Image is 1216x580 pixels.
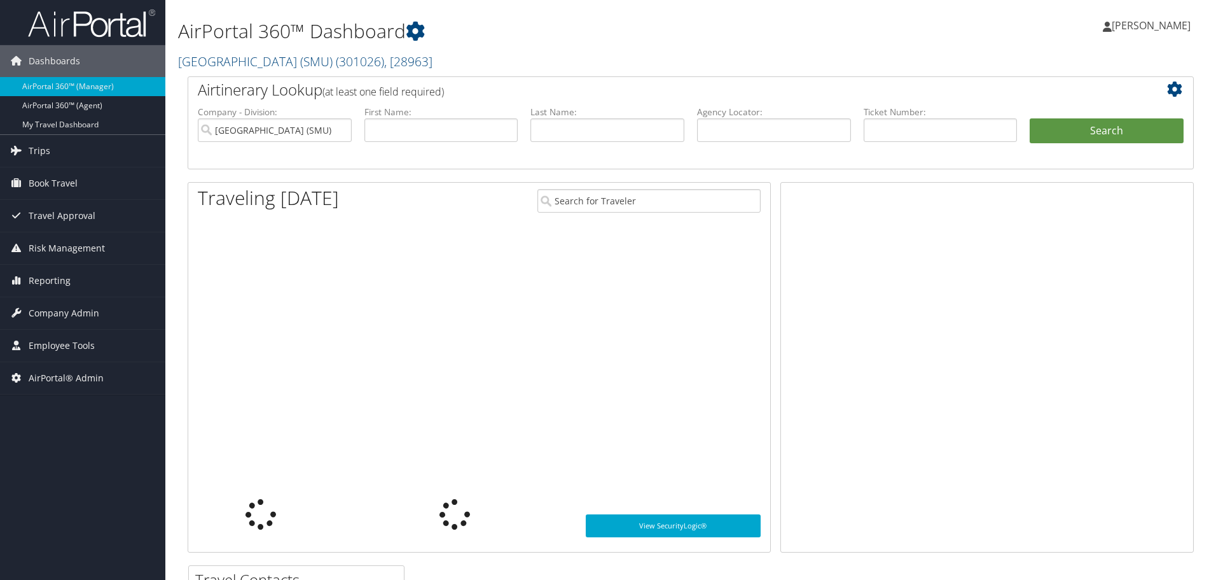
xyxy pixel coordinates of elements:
span: Company Admin [29,297,99,329]
h1: Traveling [DATE] [198,185,339,211]
span: [PERSON_NAME] [1112,18,1191,32]
span: ( 301026 ) [336,53,384,70]
a: View SecurityLogic® [586,514,761,537]
label: Last Name: [530,106,684,118]
span: AirPortal® Admin [29,362,104,394]
label: Ticket Number: [864,106,1018,118]
h1: AirPortal 360™ Dashboard [178,18,862,45]
h2: Airtinerary Lookup [198,79,1100,101]
span: (at least one field required) [322,85,444,99]
img: airportal-logo.png [28,8,155,38]
a: [PERSON_NAME] [1103,6,1203,45]
label: Agency Locator: [697,106,851,118]
span: Trips [29,135,50,167]
span: Risk Management [29,232,105,264]
label: First Name: [364,106,518,118]
a: [GEOGRAPHIC_DATA] (SMU) [178,53,432,70]
input: Search for Traveler [537,189,761,213]
span: Employee Tools [29,330,95,362]
span: , [ 28963 ] [384,53,432,70]
span: Travel Approval [29,200,95,232]
span: Reporting [29,265,71,297]
label: Company - Division: [198,106,352,118]
span: Book Travel [29,167,78,199]
span: Dashboards [29,45,80,77]
button: Search [1030,118,1184,144]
